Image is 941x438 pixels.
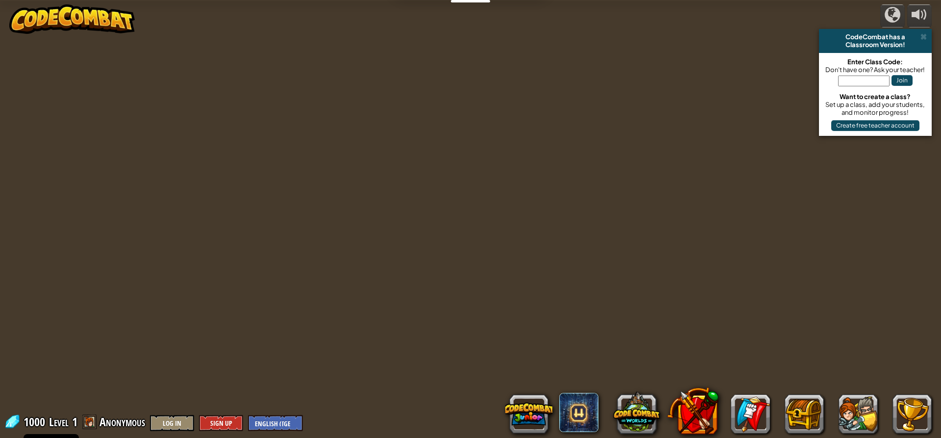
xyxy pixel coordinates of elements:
[824,93,927,101] div: Want to create a class?
[823,33,928,41] div: CodeCombat has a
[24,414,48,430] span: 1000
[49,414,69,430] span: Level
[824,66,927,74] div: Don't have one? Ask your teacher!
[824,58,927,66] div: Enter Class Code:
[99,414,145,430] span: Anonymous
[824,101,927,116] div: Set up a class, add your students, and monitor progress!
[823,41,928,49] div: Classroom Version!
[9,4,135,34] img: CodeCombat - Learn how to code by playing a game
[891,75,913,86] button: Join
[150,415,194,431] button: Log In
[199,415,243,431] button: Sign Up
[907,4,932,27] button: Adjust volume
[880,4,905,27] button: Campaigns
[72,414,77,430] span: 1
[831,120,919,131] button: Create free teacher account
